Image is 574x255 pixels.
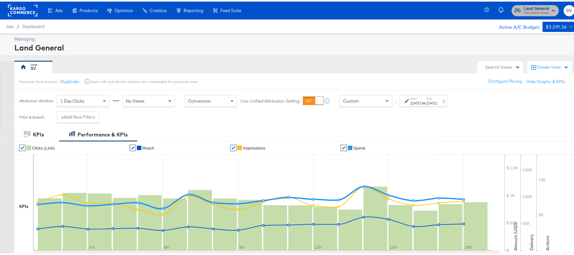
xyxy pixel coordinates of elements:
span: Products [79,6,98,12]
button: Configure Pacing [484,74,527,86]
span: Land General [524,4,549,11]
div: KPIs [33,129,44,137]
span: ↑ [393,99,399,102]
span: Creative [150,6,167,12]
span: Optimize [115,6,133,12]
span: The CoStar Group [524,9,549,14]
label: Use Unified Attribution Setting: [240,97,300,103]
a: ✔ [19,143,26,150]
div: Attribution Window: [19,97,54,102]
span: Ads [55,6,63,12]
text: Actions [545,234,551,249]
div: Performance & KPIs [78,129,128,137]
div: Personal View Actions: [19,78,58,83]
div: Search Views [486,63,520,69]
a: ✔ [130,143,136,150]
span: / [14,22,22,27]
div: $3,391.56 [546,21,567,29]
span: Ads [6,22,14,27]
a: ✔ [341,143,347,150]
label: End: [427,95,437,99]
div: Create View [537,63,569,69]
div: Active A/C Budget [493,20,540,30]
div: Save, edit and delete options are unavailable for personal view. [90,78,198,83]
button: Hide Graphs & KPIs [527,77,565,83]
div: [DATE] [411,99,421,104]
label: Start: [411,95,421,99]
div: SV [31,64,36,70]
strong: + [61,112,64,119]
strong: to [421,99,427,104]
div: Managing: [14,35,573,41]
text: Amount (USD) [513,221,519,249]
a: Dashboard [22,22,44,27]
button: Land GeneralThe CoStar Group [512,4,559,15]
span: Custom [343,97,359,102]
div: Filter & Search: [19,113,45,118]
span: Impressions [243,144,265,149]
text: Delivery [529,233,535,249]
span: Clicks (Link) [32,144,55,149]
span: Reach [142,144,155,149]
button: Duplicate [60,77,79,83]
span: Reporting [184,6,203,12]
span: SV [566,5,572,13]
span: No Views [126,97,145,102]
a: ✔ [230,143,237,150]
span: Conversion [188,97,211,102]
span: 1 Day Clicks [60,97,85,102]
div: [DATE] [427,99,437,104]
button: +Add New Filters [57,110,100,121]
span: Feed Suite [220,6,241,12]
div: KPIs [19,202,28,208]
div: Land General [14,41,573,51]
span: Spend [353,144,366,149]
